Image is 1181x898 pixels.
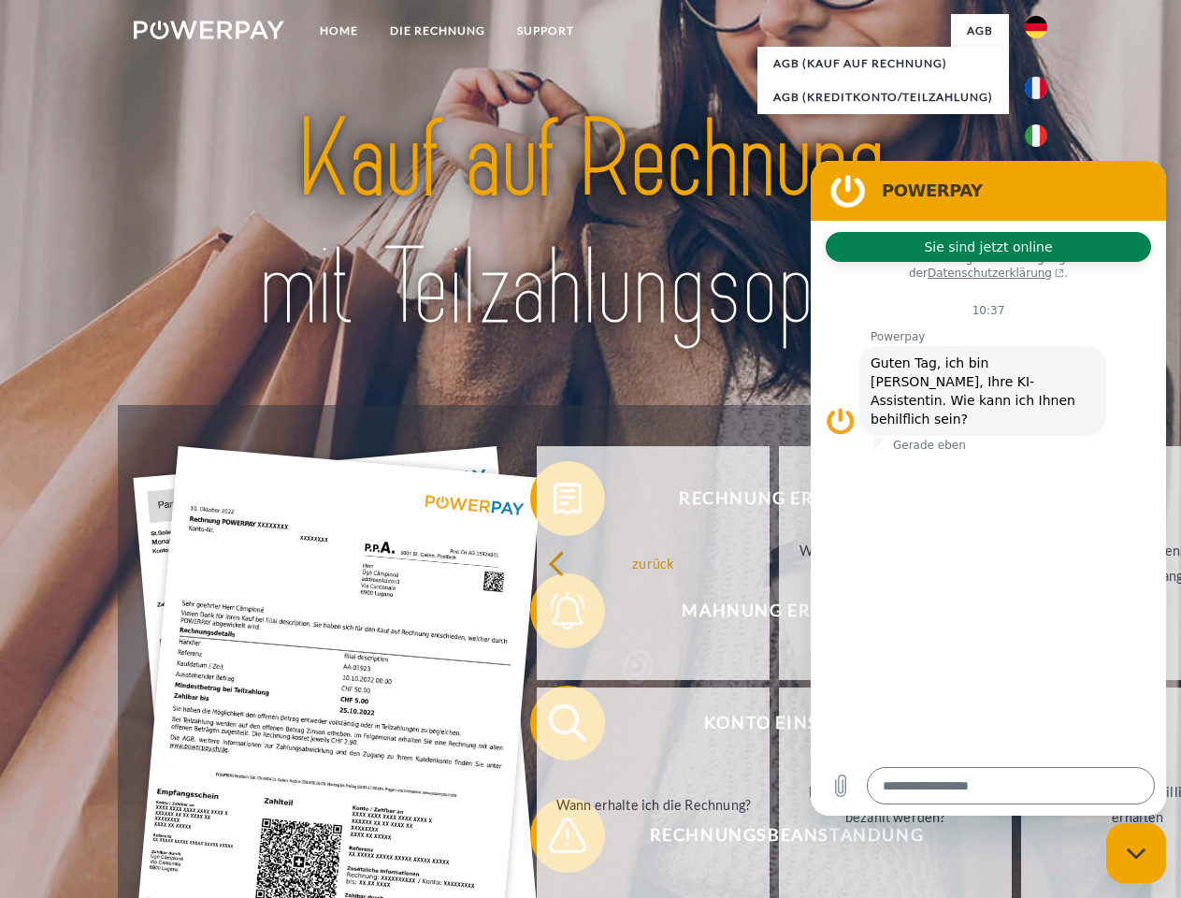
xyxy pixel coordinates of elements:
[790,779,1001,830] div: Bis wann muss die Rechnung bezahlt werden?
[134,21,284,39] img: logo-powerpay-white.svg
[304,14,374,48] a: Home
[757,80,1009,114] a: AGB (Kreditkonto/Teilzahlung)
[548,791,758,817] div: Wann erhalte ich die Rechnung?
[1025,16,1047,38] img: de
[374,14,501,48] a: DIE RECHNUNG
[951,14,1009,48] a: agb
[548,550,758,575] div: zurück
[790,538,1001,588] div: Warum habe ich eine Rechnung erhalten?
[179,90,1002,358] img: title-powerpay_de.svg
[1106,823,1166,883] iframe: Schaltfläche zum Öffnen des Messaging-Fensters; Konversation läuft
[1025,124,1047,147] img: it
[1025,77,1047,99] img: fr
[811,161,1166,816] iframe: Messaging-Fenster
[757,47,1009,80] a: AGB (Kauf auf Rechnung)
[501,14,590,48] a: SUPPORT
